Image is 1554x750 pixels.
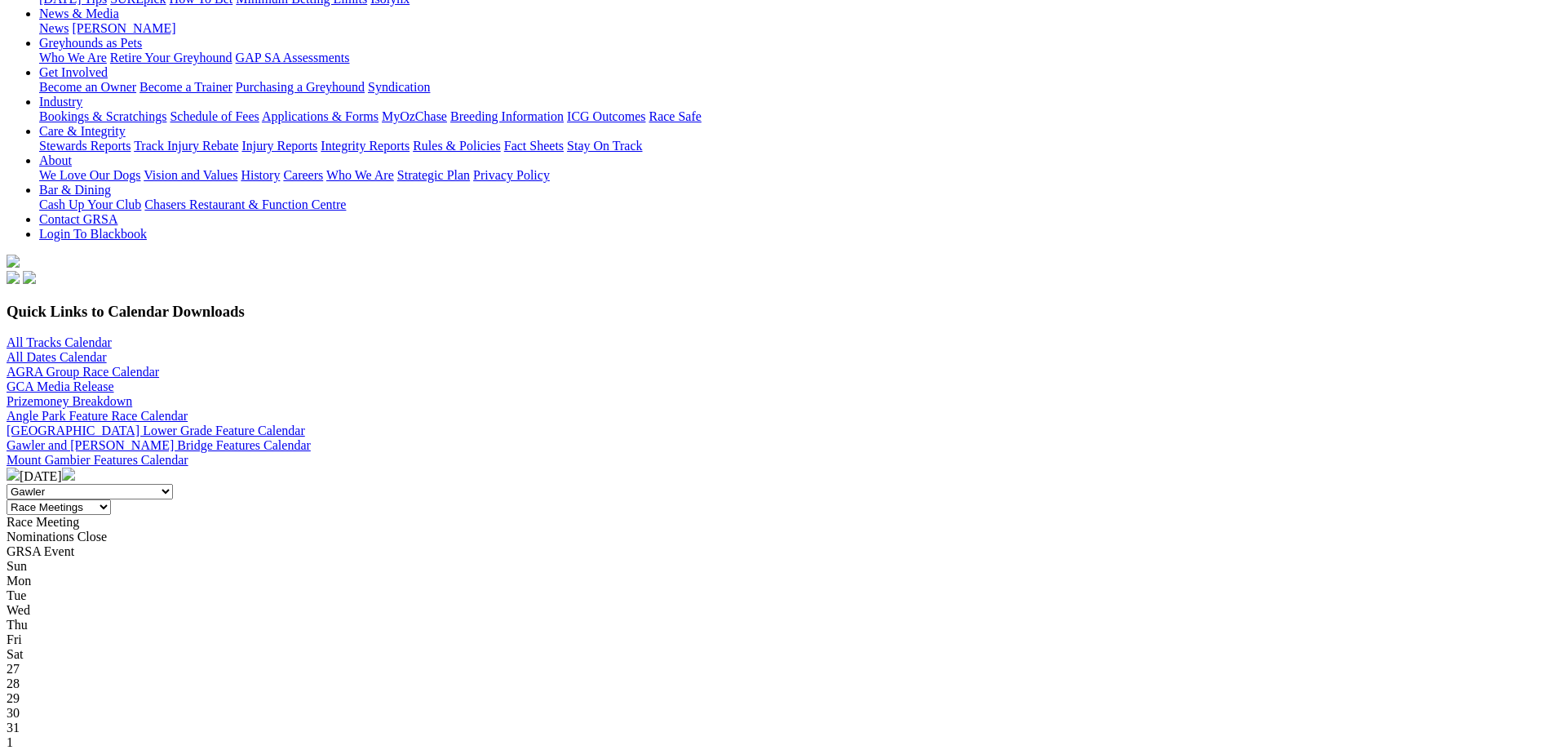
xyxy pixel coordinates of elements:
[39,109,1547,124] div: Industry
[170,109,259,123] a: Schedule of Fees
[649,109,701,123] a: Race Safe
[39,153,72,167] a: About
[7,735,13,749] span: 1
[7,559,1547,574] div: Sun
[7,335,112,349] a: All Tracks Calendar
[7,350,107,364] a: All Dates Calendar
[236,80,365,94] a: Purchasing a Greyhound
[7,677,20,690] span: 28
[39,139,1547,153] div: Care & Integrity
[39,51,107,64] a: Who We Are
[39,21,1547,36] div: News & Media
[144,168,237,182] a: Vision and Values
[7,365,159,379] a: AGRA Group Race Calendar
[413,139,501,153] a: Rules & Policies
[7,468,20,481] img: chevron-left-pager-white.svg
[7,662,20,676] span: 27
[397,168,470,182] a: Strategic Plan
[450,109,564,123] a: Breeding Information
[368,80,430,94] a: Syndication
[7,394,132,408] a: Prizemoney Breakdown
[7,438,311,452] a: Gawler and [PERSON_NAME] Bridge Features Calendar
[7,691,20,705] span: 29
[39,197,1547,212] div: Bar & Dining
[382,109,447,123] a: MyOzChase
[7,632,1547,647] div: Fri
[23,271,36,284] img: twitter.svg
[241,168,280,182] a: History
[7,515,1547,530] div: Race Meeting
[72,21,175,35] a: [PERSON_NAME]
[39,65,108,79] a: Get Involved
[7,706,20,720] span: 30
[7,721,20,734] span: 31
[39,212,117,226] a: Contact GRSA
[262,109,379,123] a: Applications & Forms
[504,139,564,153] a: Fact Sheets
[39,168,1547,183] div: About
[39,227,147,241] a: Login To Blackbook
[39,36,142,50] a: Greyhounds as Pets
[39,197,141,211] a: Cash Up Your Club
[567,109,645,123] a: ICG Outcomes
[283,168,323,182] a: Careers
[39,51,1547,65] div: Greyhounds as Pets
[7,588,1547,603] div: Tue
[144,197,346,211] a: Chasers Restaurant & Function Centre
[134,139,238,153] a: Track Injury Rebate
[39,183,111,197] a: Bar & Dining
[7,271,20,284] img: facebook.svg
[321,139,410,153] a: Integrity Reports
[7,647,1547,662] div: Sat
[39,7,119,20] a: News & Media
[7,468,1547,484] div: [DATE]
[39,109,166,123] a: Bookings & Scratchings
[7,603,1547,618] div: Wed
[7,303,1547,321] h3: Quick Links to Calendar Downloads
[7,379,114,393] a: GCA Media Release
[7,530,1547,544] div: Nominations Close
[7,544,1547,559] div: GRSA Event
[241,139,317,153] a: Injury Reports
[39,80,1547,95] div: Get Involved
[39,21,69,35] a: News
[110,51,232,64] a: Retire Your Greyhound
[7,618,1547,632] div: Thu
[473,168,550,182] a: Privacy Policy
[62,468,75,481] img: chevron-right-pager-white.svg
[139,80,232,94] a: Become a Trainer
[7,409,188,423] a: Angle Park Feature Race Calendar
[7,255,20,268] img: logo-grsa-white.png
[39,124,126,138] a: Care & Integrity
[39,139,131,153] a: Stewards Reports
[39,95,82,109] a: Industry
[39,168,140,182] a: We Love Our Dogs
[236,51,350,64] a: GAP SA Assessments
[326,168,394,182] a: Who We Are
[567,139,642,153] a: Stay On Track
[7,453,188,467] a: Mount Gambier Features Calendar
[39,80,136,94] a: Become an Owner
[7,424,305,437] a: [GEOGRAPHIC_DATA] Lower Grade Feature Calendar
[7,574,1547,588] div: Mon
